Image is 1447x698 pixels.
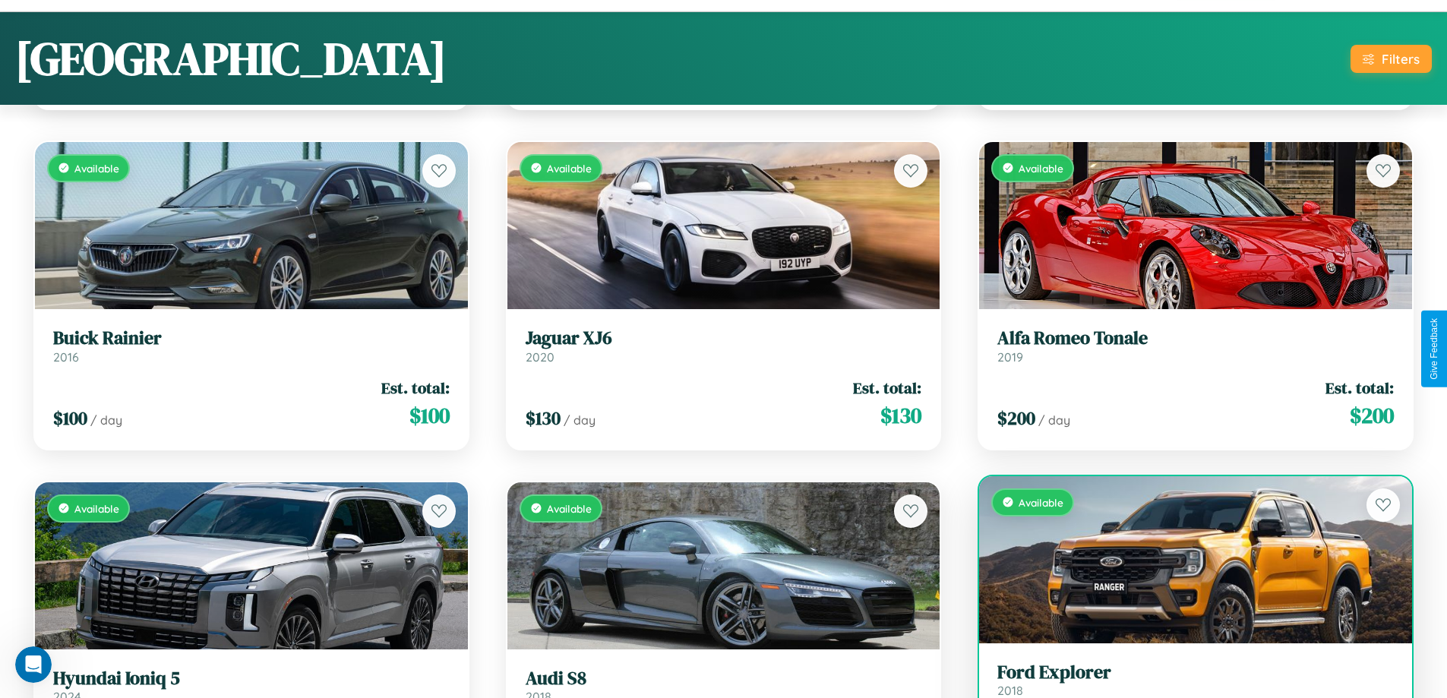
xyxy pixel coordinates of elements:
[547,502,592,515] span: Available
[381,377,450,399] span: Est. total:
[547,162,592,175] span: Available
[997,349,1023,365] span: 2019
[15,27,447,90] h1: [GEOGRAPHIC_DATA]
[526,349,554,365] span: 2020
[997,662,1394,684] h3: Ford Explorer
[74,502,119,515] span: Available
[1350,400,1394,431] span: $ 200
[1382,51,1420,67] div: Filters
[526,406,561,431] span: $ 130
[1351,45,1432,73] button: Filters
[74,162,119,175] span: Available
[853,377,921,399] span: Est. total:
[53,668,450,690] h3: Hyundai Ioniq 5
[526,327,922,365] a: Jaguar XJ62020
[564,412,596,428] span: / day
[53,327,450,365] a: Buick Rainier2016
[997,683,1023,698] span: 2018
[1019,162,1063,175] span: Available
[1019,496,1063,509] span: Available
[880,400,921,431] span: $ 130
[1429,318,1439,380] div: Give Feedback
[53,406,87,431] span: $ 100
[409,400,450,431] span: $ 100
[53,327,450,349] h3: Buick Rainier
[1038,412,1070,428] span: / day
[526,327,922,349] h3: Jaguar XJ6
[997,327,1394,365] a: Alfa Romeo Tonale2019
[90,412,122,428] span: / day
[997,406,1035,431] span: $ 200
[53,349,79,365] span: 2016
[526,668,922,690] h3: Audi S8
[15,646,52,683] iframe: Intercom live chat
[997,327,1394,349] h3: Alfa Romeo Tonale
[1325,377,1394,399] span: Est. total:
